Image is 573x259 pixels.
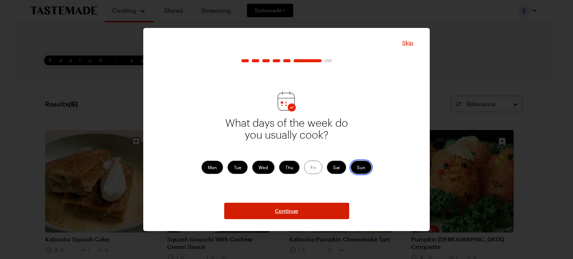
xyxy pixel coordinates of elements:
label: Wed [252,161,275,174]
span: Continue [275,207,298,215]
label: Fri [304,161,322,174]
label: Tue [228,161,248,174]
span: Skip [402,39,413,47]
label: Sun [351,161,372,174]
p: What days of the week do you usually cook? [224,117,349,156]
label: Sat [327,161,346,174]
button: NextStepButton [224,203,349,219]
button: Close [402,39,413,47]
label: Thu [279,161,300,174]
label: Mon [201,161,223,174]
